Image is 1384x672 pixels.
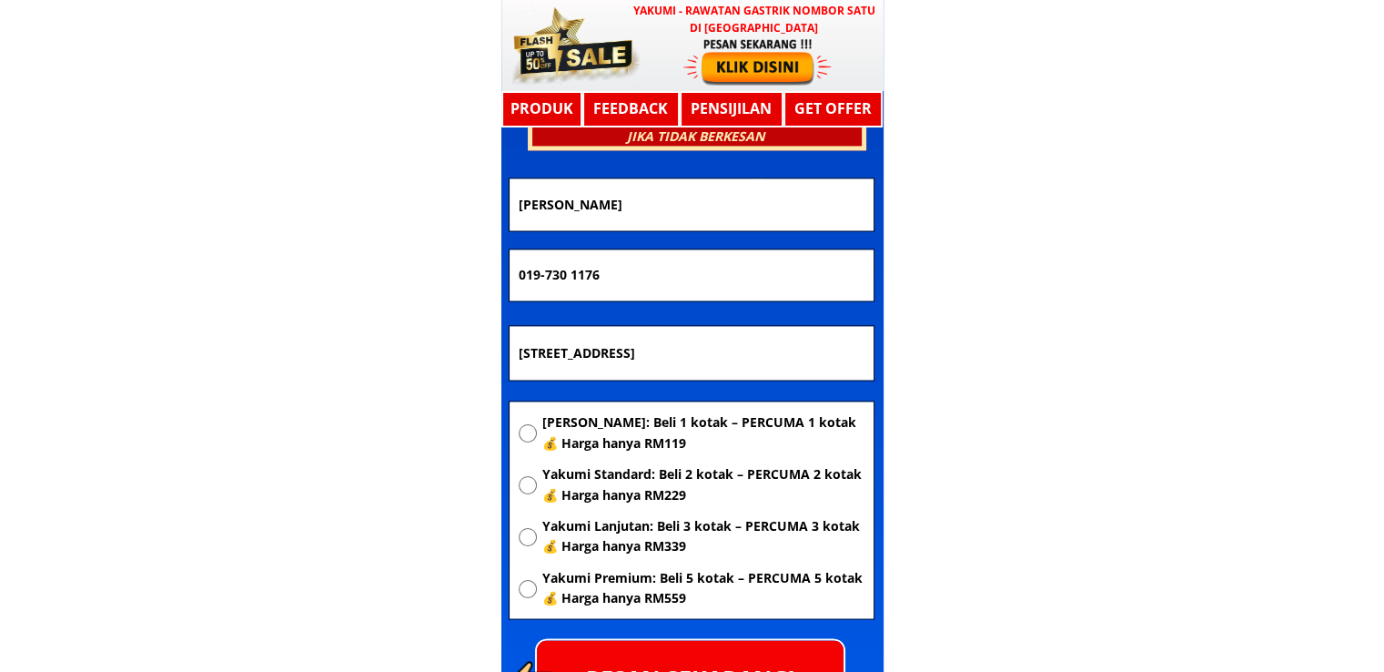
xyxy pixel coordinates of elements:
[514,249,869,300] input: Nombor Telefon Bimbit
[541,516,864,557] span: Yakumi Lanjutan: Beli 3 kotak – PERCUMA 3 kotak 💰 Harga hanya RM339
[541,568,864,609] span: Yakumi Premium: Beli 5 kotak – PERCUMA 5 kotak 💰 Harga hanya RM559
[788,97,878,121] h3: GET OFFER
[541,412,864,453] span: [PERSON_NAME]: Beli 1 kotak – PERCUMA 1 kotak 💰 Harga hanya RM119
[514,178,869,230] input: Nama penuh
[501,97,582,121] h3: Produk
[583,97,678,121] h3: Feedback
[541,464,864,505] span: Yakumi Standard: Beli 2 kotak – PERCUMA 2 kotak 💰 Harga hanya RM229
[514,326,869,381] input: Alamat
[630,2,879,36] h3: YAKUMI - Rawatan Gastrik Nombor Satu di [GEOGRAPHIC_DATA]
[686,97,776,121] h3: Pensijilan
